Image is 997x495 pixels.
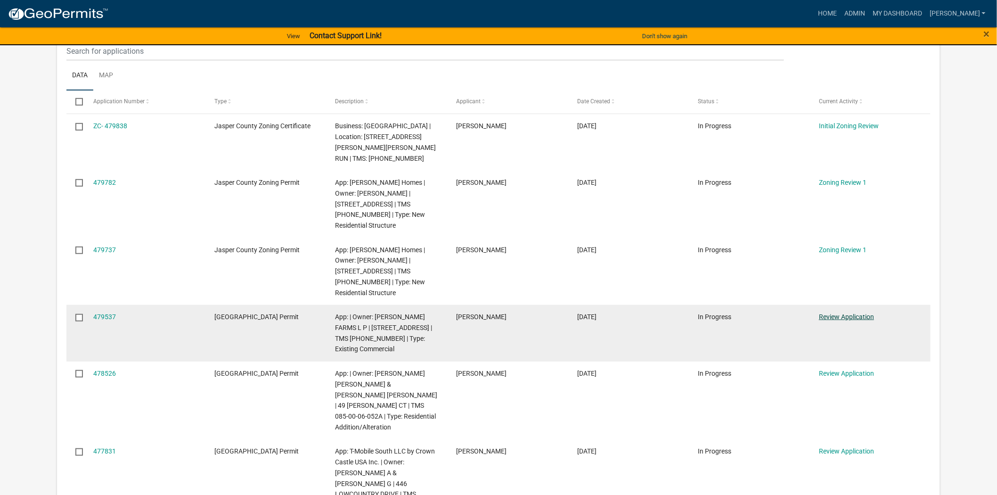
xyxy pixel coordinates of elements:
a: Home [814,5,841,23]
a: ZC- 479838 [93,122,127,130]
a: My Dashboard [869,5,926,23]
span: App: | Owner: THOMPSON ANTHONY VICTOR & MEGAN MARY | 49 LACY LOVE CT | TMS 085-00-06-052A | Type:... [335,370,438,431]
span: 09/17/2025 [577,122,597,130]
datatable-header-cell: Application Number [84,91,205,113]
span: Jasper County Building Permit [214,370,299,377]
a: Review Application [819,313,874,321]
span: In Progress [698,370,732,377]
span: Jasper County Building Permit [214,447,299,455]
a: 478526 [93,370,116,377]
a: Initial Zoning Review [819,122,879,130]
span: Jhonatan Urias [456,370,507,377]
span: 09/12/2025 [577,447,597,455]
span: In Progress [698,313,732,321]
datatable-header-cell: Date Created [568,91,689,113]
span: Jasper County Zoning Certificate [214,122,311,130]
datatable-header-cell: Select [66,91,84,113]
a: View [283,28,304,44]
span: App: | Owner: VOLKERT FARMS L P | 28 RICE POND RD | TMS 080-00-03-085 | Type: Existing Commercial [335,313,433,353]
a: Admin [841,5,869,23]
datatable-header-cell: Type [205,91,327,113]
span: 09/15/2025 [577,370,597,377]
span: In Progress [698,122,732,130]
datatable-header-cell: Current Activity [810,91,931,113]
button: Close [984,28,990,40]
datatable-header-cell: Applicant [447,91,568,113]
span: × [984,27,990,41]
a: 479537 [93,313,116,321]
span: In Progress [698,246,732,254]
span: Jasper County Zoning Permit [214,179,300,186]
button: Don't show again [638,28,691,44]
span: App: Schumacher Homes | Owner: FREISMUTH WILLIAM P | 4031 OKATIE HWY S | TMS 039-00-12-001 | Type... [335,246,425,297]
a: [PERSON_NAME] [926,5,989,23]
a: Review Application [819,370,874,377]
span: 09/17/2025 [577,246,597,254]
span: Date Created [577,98,610,105]
span: 09/17/2025 [577,179,597,186]
a: Zoning Review 1 [819,179,866,186]
span: Description [335,98,364,105]
span: Business: Helena Hills Farm | Location: 577 BELLINGER HILL RUN | TMS: 071-00-00-090 [335,122,436,162]
span: Jasper County Zoning Permit [214,246,300,254]
span: App: Schumacher Homes | Owner: FREISMUTH WILLIAM P | 4031 OKATIE HWY S | TMS 039-00-12-001 | Type... [335,179,425,229]
strong: Contact Support Link! [310,31,382,40]
a: Map [93,61,119,91]
span: Kyle Johnson [456,447,507,455]
span: Application Number [93,98,145,105]
a: Review Application [819,447,874,455]
span: Will Scritchfield [456,179,507,186]
a: Zoning Review 1 [819,246,866,254]
a: 479782 [93,179,116,186]
span: 09/16/2025 [577,313,597,321]
datatable-header-cell: Description [326,91,447,113]
a: Data [66,61,93,91]
a: 479737 [93,246,116,254]
span: Will Scritchfield [456,246,507,254]
span: In Progress [698,447,732,455]
span: Jasper County Building Permit [214,313,299,321]
span: Current Activity [819,98,858,105]
span: In Progress [698,179,732,186]
input: Search for applications [66,41,785,61]
span: Applicant [456,98,481,105]
datatable-header-cell: Status [689,91,810,113]
span: Type [214,98,227,105]
span: Christina Mozeleski [456,122,507,130]
a: 477831 [93,447,116,455]
span: Timothy Patterson [456,313,507,321]
span: Status [698,98,715,105]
